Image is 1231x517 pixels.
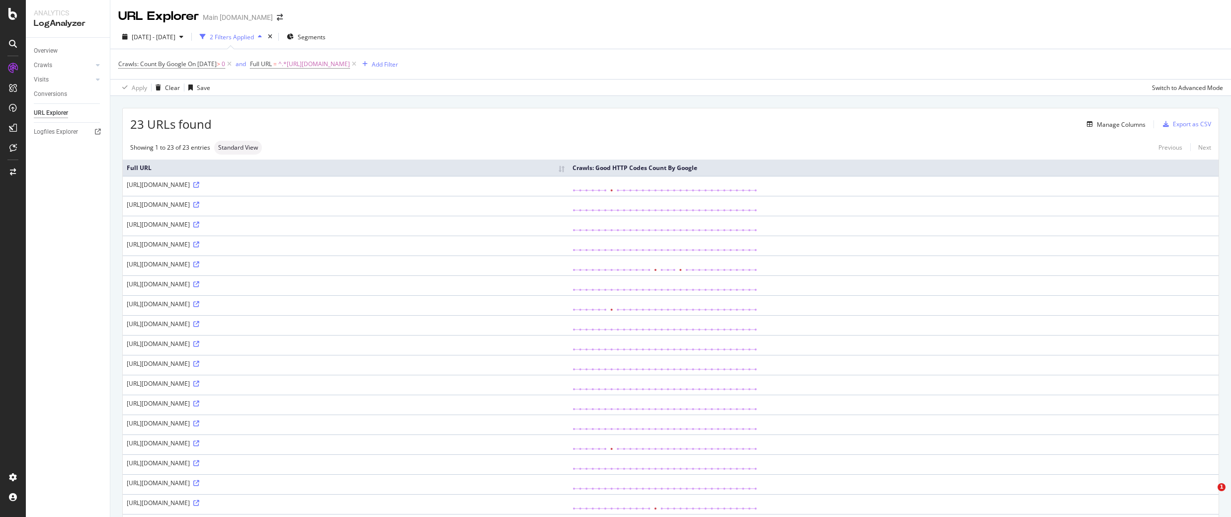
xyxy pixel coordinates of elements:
[130,116,212,133] span: 23 URLs found
[34,46,103,56] a: Overview
[127,260,565,268] div: [URL][DOMAIN_NAME]
[218,145,258,151] span: Standard View
[1197,483,1221,507] iframe: Intercom live chat
[132,33,175,41] span: [DATE] - [DATE]
[127,200,565,209] div: [URL][DOMAIN_NAME]
[1097,120,1146,129] div: Manage Columns
[34,89,67,99] div: Conversions
[34,75,49,85] div: Visits
[358,58,398,70] button: Add Filter
[236,59,246,69] button: and
[127,180,565,189] div: [URL][DOMAIN_NAME]
[372,60,398,69] div: Add Filter
[34,89,103,99] a: Conversions
[188,60,217,68] span: On [DATE]
[127,479,565,487] div: [URL][DOMAIN_NAME]
[34,127,103,137] a: Logfiles Explorer
[123,160,569,176] th: Full URL: activate to sort column ascending
[127,419,565,428] div: [URL][DOMAIN_NAME]
[1152,84,1223,92] div: Switch to Advanced Mode
[118,8,199,25] div: URL Explorer
[127,359,565,368] div: [URL][DOMAIN_NAME]
[203,12,273,22] div: Main [DOMAIN_NAME]
[165,84,180,92] div: Clear
[127,280,565,288] div: [URL][DOMAIN_NAME]
[298,33,326,41] span: Segments
[34,127,78,137] div: Logfiles Explorer
[127,300,565,308] div: [URL][DOMAIN_NAME]
[222,57,225,71] span: 0
[127,340,565,348] div: [URL][DOMAIN_NAME]
[277,14,283,21] div: arrow-right-arrow-left
[132,84,147,92] div: Apply
[1159,116,1211,132] button: Export as CSV
[273,60,277,68] span: =
[34,60,52,71] div: Crawls
[278,57,350,71] span: ^.*[URL][DOMAIN_NAME]
[1148,80,1223,95] button: Switch to Advanced Mode
[184,80,210,95] button: Save
[127,240,565,249] div: [URL][DOMAIN_NAME]
[118,29,187,45] button: [DATE] - [DATE]
[34,18,102,29] div: LogAnalyzer
[130,143,210,152] div: Showing 1 to 23 of 23 entries
[569,160,1219,176] th: Crawls: Good HTTP Codes Count By Google
[127,499,565,507] div: [URL][DOMAIN_NAME]
[34,46,58,56] div: Overview
[283,29,329,45] button: Segments
[1218,483,1226,491] span: 1
[127,399,565,408] div: [URL][DOMAIN_NAME]
[127,220,565,229] div: [URL][DOMAIN_NAME]
[34,60,93,71] a: Crawls
[118,80,147,95] button: Apply
[266,32,274,42] div: times
[118,60,186,68] span: Crawls: Count By Google
[34,108,68,118] div: URL Explorer
[127,379,565,388] div: [URL][DOMAIN_NAME]
[214,141,262,155] div: neutral label
[34,108,103,118] a: URL Explorer
[34,75,93,85] a: Visits
[196,29,266,45] button: 2 Filters Applied
[127,459,565,467] div: [URL][DOMAIN_NAME]
[34,8,102,18] div: Analytics
[152,80,180,95] button: Clear
[1173,120,1211,128] div: Export as CSV
[1083,118,1146,130] button: Manage Columns
[127,439,565,447] div: [URL][DOMAIN_NAME]
[236,60,246,68] div: and
[127,320,565,328] div: [URL][DOMAIN_NAME]
[197,84,210,92] div: Save
[210,33,254,41] div: 2 Filters Applied
[217,60,220,68] span: >
[250,60,272,68] span: Full URL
